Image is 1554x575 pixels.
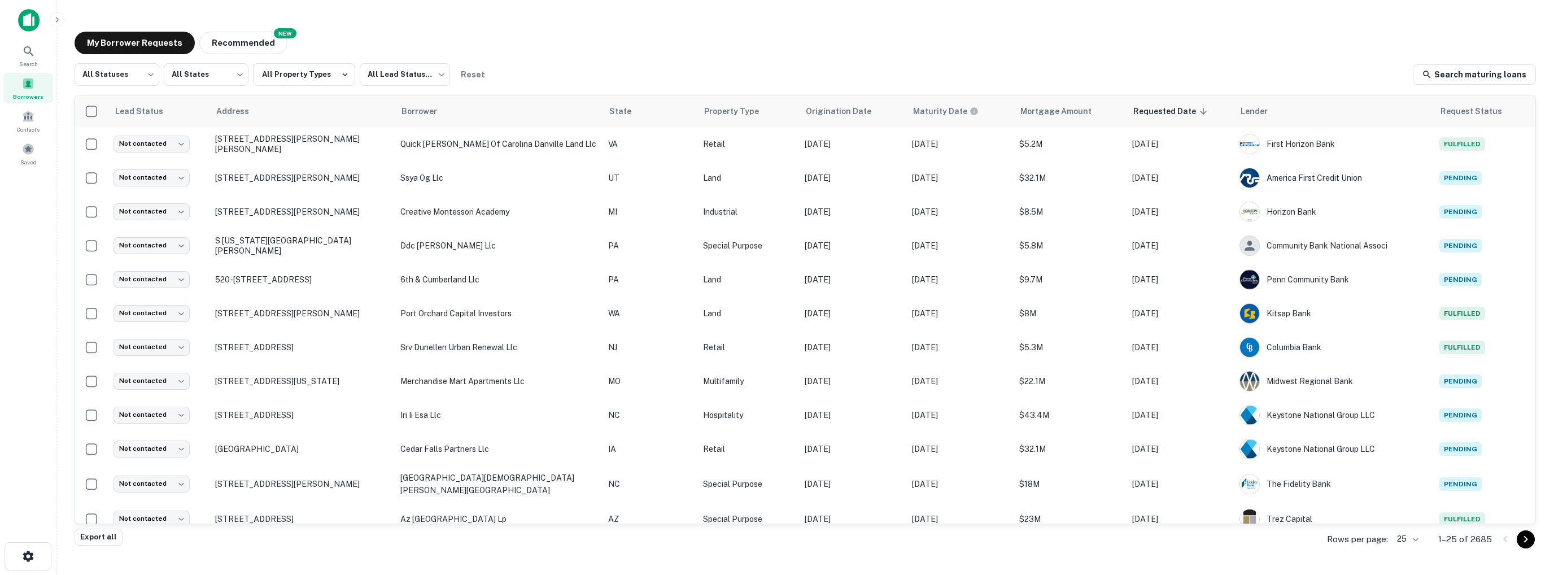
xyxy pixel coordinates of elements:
[799,95,906,127] th: Origination Date
[1240,202,1259,221] img: picture
[912,273,1008,286] p: [DATE]
[114,169,190,186] div: Not contacted
[400,443,597,455] p: cedar falls partners llc
[1440,104,1517,118] span: Request Status
[1133,104,1211,118] span: Requested Date
[608,206,692,218] p: MI
[805,206,901,218] p: [DATE]
[1240,134,1259,154] img: picture
[400,273,597,286] p: 6th & cumberland llc
[3,40,53,71] a: Search
[1239,405,1428,425] div: Keystone National Group LLC
[1014,95,1127,127] th: Mortgage Amount
[216,104,264,118] span: Address
[913,105,967,117] h6: Maturity Date
[1439,307,1485,320] span: Fulfilled
[20,158,37,167] span: Saved
[912,206,1008,218] p: [DATE]
[703,478,793,490] p: Special Purpose
[3,138,53,169] a: Saved
[3,73,53,103] a: Borrowers
[805,513,901,525] p: [DATE]
[1241,104,1282,118] span: Lender
[215,134,389,154] p: [STREET_ADDRESS][PERSON_NAME][PERSON_NAME]
[400,239,597,252] p: ddc [PERSON_NAME] llc
[215,376,389,386] p: [STREET_ADDRESS][US_STATE]
[1438,533,1492,546] p: 1–25 of 2685
[1132,443,1228,455] p: [DATE]
[401,104,452,118] span: Borrower
[1240,474,1259,494] img: picture
[608,443,692,455] p: IA
[400,472,597,496] p: [GEOGRAPHIC_DATA][DEMOGRAPHIC_DATA][PERSON_NAME][GEOGRAPHIC_DATA]
[17,125,40,134] span: Contacts
[703,138,793,150] p: Retail
[215,444,389,454] p: [GEOGRAPHIC_DATA]
[1019,307,1121,320] p: $8M
[1239,509,1428,529] div: Trez Capital
[603,95,697,127] th: State
[1239,439,1428,459] div: Keystone National Group LLC
[215,275,389,285] p: 520-[STREET_ADDRESS]
[400,409,597,421] p: iri ii esa llc
[1439,171,1482,185] span: Pending
[215,173,389,183] p: [STREET_ADDRESS][PERSON_NAME]
[912,307,1008,320] p: [DATE]
[1439,205,1482,219] span: Pending
[1132,273,1228,286] p: [DATE]
[400,138,597,150] p: quick [PERSON_NAME] of carolina danville land llc
[253,63,355,86] button: All Property Types
[1240,338,1259,357] img: picture
[1239,168,1428,188] div: America First Credit Union
[703,341,793,354] p: Retail
[1240,168,1259,188] img: picture
[805,273,901,286] p: [DATE]
[1239,371,1428,391] div: Midwest Regional Bank
[114,136,190,152] div: Not contacted
[1132,138,1228,150] p: [DATE]
[215,207,389,217] p: [STREET_ADDRESS][PERSON_NAME]
[703,273,793,286] p: Land
[1439,239,1482,252] span: Pending
[704,104,774,118] span: Property Type
[114,511,190,527] div: Not contacted
[115,104,178,118] span: Lead Status
[1439,374,1482,388] span: Pending
[114,339,190,355] div: Not contacted
[1019,409,1121,421] p: $43.4M
[75,32,195,54] button: My Borrower Requests
[13,92,43,101] span: Borrowers
[1234,95,1434,127] th: Lender
[1019,239,1121,252] p: $5.8M
[805,443,901,455] p: [DATE]
[912,172,1008,184] p: [DATE]
[608,341,692,354] p: NJ
[912,478,1008,490] p: [DATE]
[608,375,692,387] p: MO
[805,478,901,490] p: [DATE]
[360,60,450,89] div: All Lead Statuses
[608,513,692,525] p: AZ
[1413,64,1536,85] a: Search maturing loans
[703,239,793,252] p: Special Purpose
[215,514,389,524] p: [STREET_ADDRESS]
[1517,530,1535,548] button: Go to next page
[608,273,692,286] p: PA
[805,375,901,387] p: [DATE]
[912,409,1008,421] p: [DATE]
[1439,477,1482,491] span: Pending
[19,59,38,68] span: Search
[215,342,389,352] p: [STREET_ADDRESS]
[1132,409,1228,421] p: [DATE]
[114,305,190,321] div: Not contacted
[912,239,1008,252] p: [DATE]
[1019,341,1121,354] p: $5.3M
[1019,478,1121,490] p: $18M
[18,9,40,32] img: capitalize-icon.png
[913,105,979,117] div: Maturity dates displayed may be estimated. Please contact the lender for the most accurate maturi...
[1132,375,1228,387] p: [DATE]
[1439,137,1485,151] span: Fulfilled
